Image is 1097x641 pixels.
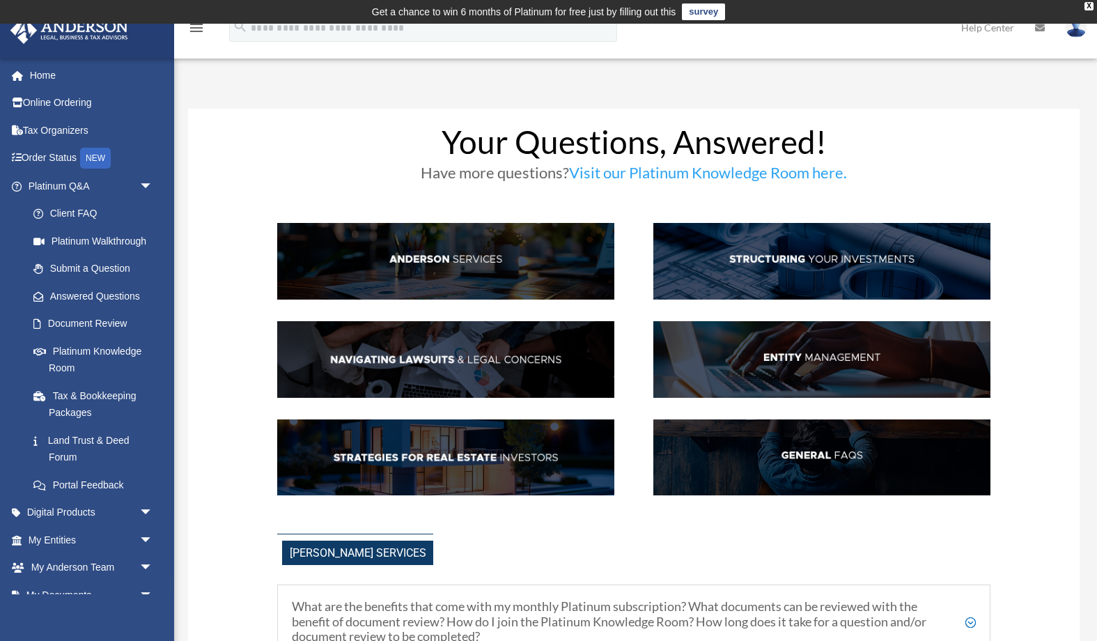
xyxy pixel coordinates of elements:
[282,541,433,565] span: [PERSON_NAME] Services
[139,526,167,555] span: arrow_drop_down
[682,3,725,20] a: survey
[10,499,174,527] a: Digital Productsarrow_drop_down
[20,255,174,283] a: Submit a Question
[6,17,132,44] img: Anderson Advisors Platinum Portal
[20,426,174,471] a: Land Trust & Deed Forum
[139,554,167,582] span: arrow_drop_down
[20,310,174,338] a: Document Review
[277,126,990,165] h1: Your Questions, Answered!
[10,144,174,173] a: Order StatusNEW
[10,581,174,609] a: My Documentsarrow_drop_down
[1084,2,1094,10] div: close
[10,89,174,117] a: Online Ordering
[20,200,167,228] a: Client FAQ
[653,321,990,398] img: EntManag_hdr
[80,148,111,169] div: NEW
[10,172,174,200] a: Platinum Q&Aarrow_drop_down
[188,24,205,36] a: menu
[10,526,174,554] a: My Entitiesarrow_drop_down
[10,61,174,89] a: Home
[277,419,614,496] img: StratsRE_hdr
[277,321,614,398] img: NavLaw_hdr
[139,581,167,610] span: arrow_drop_down
[20,282,174,310] a: Answered Questions
[1066,17,1087,38] img: User Pic
[277,223,614,300] img: AndServ_hdr
[188,20,205,36] i: menu
[20,227,174,255] a: Platinum Walkthrough
[139,499,167,527] span: arrow_drop_down
[20,337,174,382] a: Platinum Knowledge Room
[20,471,174,499] a: Portal Feedback
[139,172,167,201] span: arrow_drop_down
[10,116,174,144] a: Tax Organizers
[653,419,990,496] img: GenFAQ_hdr
[372,3,676,20] div: Get a chance to win 6 months of Platinum for free just by filling out this
[20,382,174,426] a: Tax & Bookkeeping Packages
[233,19,248,34] i: search
[277,165,990,187] h3: Have more questions?
[653,223,990,300] img: StructInv_hdr
[569,163,847,189] a: Visit our Platinum Knowledge Room here.
[10,554,174,582] a: My Anderson Teamarrow_drop_down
